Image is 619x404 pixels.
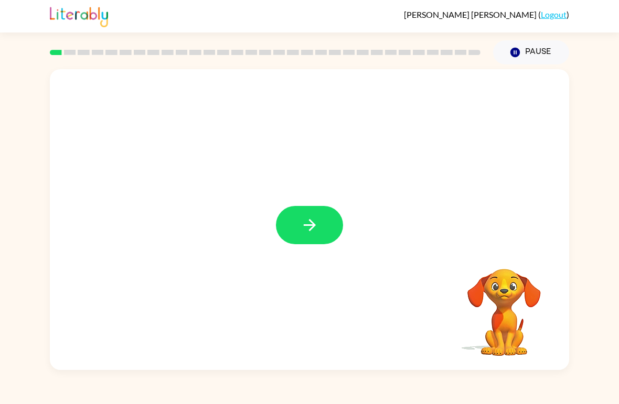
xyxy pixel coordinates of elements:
video: Your browser must support playing .mp4 files to use Literably. Please try using another browser. [452,253,557,357]
span: [PERSON_NAME] [PERSON_NAME] [404,9,538,19]
a: Logout [541,9,567,19]
img: Literably [50,4,108,27]
button: Pause [493,40,569,64]
div: ( ) [404,9,569,19]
